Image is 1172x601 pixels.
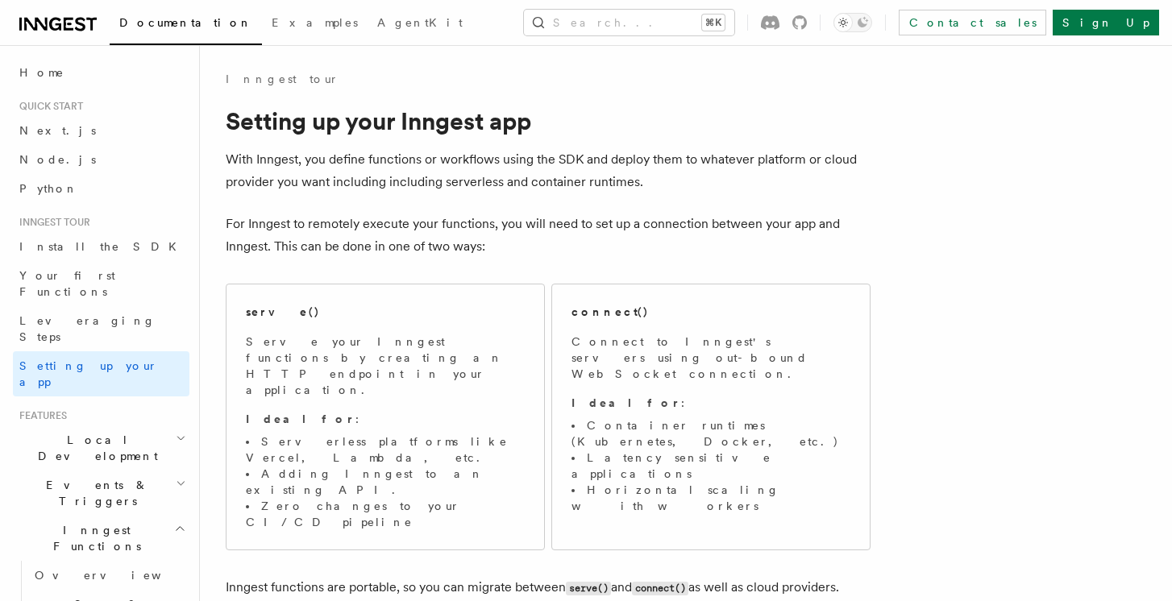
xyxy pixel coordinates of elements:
span: Inngest Functions [13,522,174,554]
p: With Inngest, you define functions or workflows using the SDK and deploy them to whatever platfor... [226,148,871,193]
li: Adding Inngest to an existing API. [246,466,525,498]
button: Toggle dark mode [833,13,872,32]
a: Your first Functions [13,261,189,306]
p: For Inngest to remotely execute your functions, you will need to set up a connection between your... [226,213,871,258]
span: Next.js [19,124,96,137]
span: Your first Functions [19,269,115,298]
a: Overview [28,561,189,590]
a: AgentKit [368,5,472,44]
span: Features [13,409,67,422]
a: connect()Connect to Inngest's servers using out-bound WebSocket connection.Ideal for:Container ru... [551,284,871,550]
span: Local Development [13,432,176,464]
a: serve()Serve your Inngest functions by creating an HTTP endpoint in your application.Ideal for:Se... [226,284,545,550]
button: Local Development [13,425,189,470]
span: Documentation [119,16,252,29]
h2: serve() [246,304,320,320]
button: Events & Triggers [13,470,189,516]
span: Python [19,182,78,195]
span: Install the SDK [19,240,186,253]
a: Examples [262,5,368,44]
p: : [571,395,850,411]
li: Zero changes to your CI/CD pipeline [246,498,525,530]
a: Documentation [110,5,262,45]
span: Setting up your app [19,359,158,388]
li: Horizontal scaling with workers [571,482,850,514]
a: Contact sales [899,10,1046,35]
strong: Ideal for [246,412,355,425]
a: Inngest tour [226,71,339,87]
kbd: ⌘K [702,15,725,31]
a: Home [13,58,189,87]
p: Inngest functions are portable, so you can migrate between and as well as cloud providers. [226,576,871,599]
a: Node.js [13,145,189,174]
span: Overview [35,569,201,582]
a: Next.js [13,116,189,145]
a: Setting up your app [13,351,189,396]
p: Connect to Inngest's servers using out-bound WebSocket connection. [571,334,850,382]
span: Examples [272,16,358,29]
span: Leveraging Steps [19,314,156,343]
li: Container runtimes (Kubernetes, Docker, etc.) [571,417,850,450]
p: : [246,411,525,427]
span: AgentKit [377,16,463,29]
h2: connect() [571,304,649,320]
a: Leveraging Steps [13,306,189,351]
a: Sign Up [1053,10,1159,35]
a: Python [13,174,189,203]
span: Node.js [19,153,96,166]
span: Events & Triggers [13,477,176,509]
code: connect() [632,582,688,595]
strong: Ideal for [571,396,681,409]
span: Home [19,64,64,81]
button: Search...⌘K [524,10,734,35]
a: Install the SDK [13,232,189,261]
code: serve() [566,582,611,595]
h1: Setting up your Inngest app [226,106,871,135]
span: Quick start [13,100,83,113]
button: Inngest Functions [13,516,189,561]
span: Inngest tour [13,216,90,229]
li: Serverless platforms like Vercel, Lambda, etc. [246,433,525,466]
li: Latency sensitive applications [571,450,850,482]
p: Serve your Inngest functions by creating an HTTP endpoint in your application. [246,334,525,398]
